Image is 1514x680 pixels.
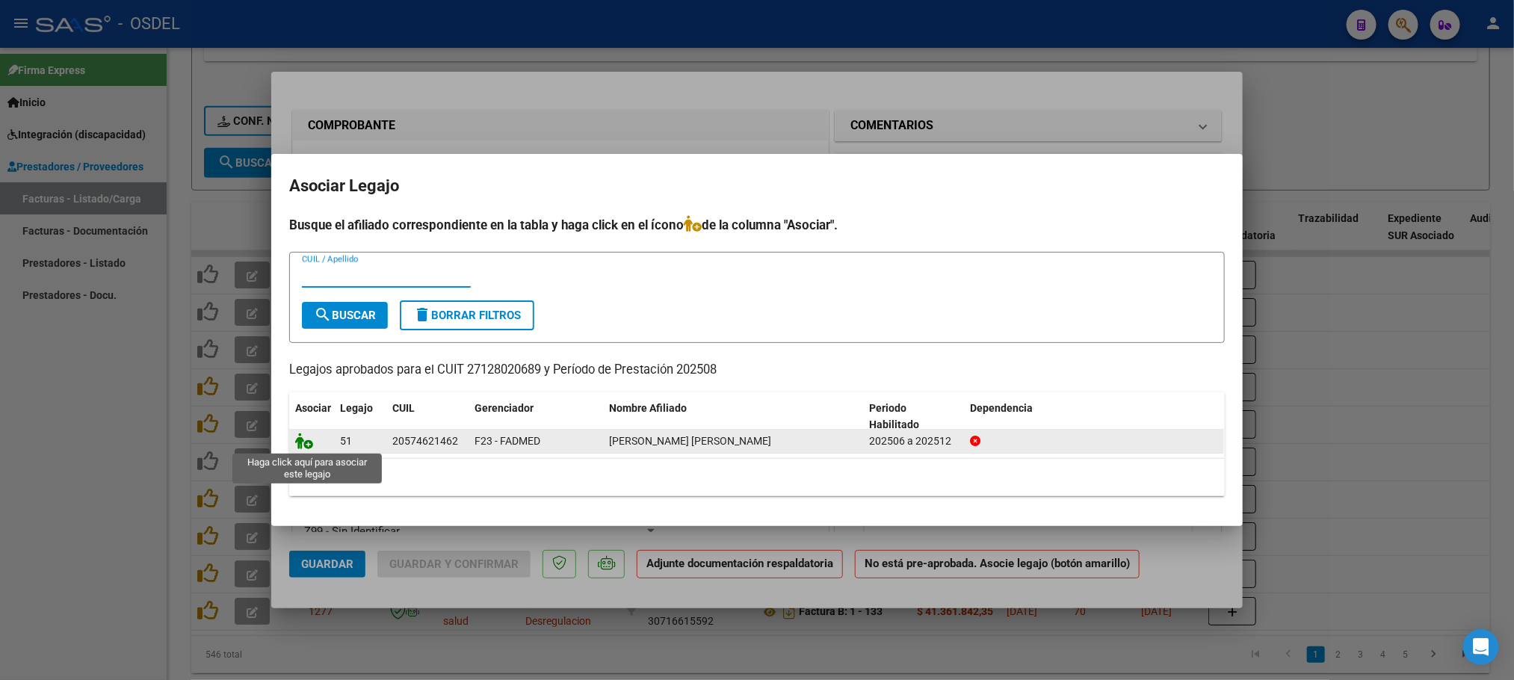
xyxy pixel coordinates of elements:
[392,433,458,450] div: 20574621462
[475,435,540,447] span: F23 - FADMED
[386,392,469,442] datatable-header-cell: CUIL
[289,459,1225,496] div: 1 registros
[603,392,863,442] datatable-header-cell: Nombre Afiliado
[340,435,352,447] span: 51
[413,306,431,324] mat-icon: delete
[314,309,376,322] span: Buscar
[400,300,534,330] button: Borrar Filtros
[314,306,332,324] mat-icon: search
[475,402,534,414] span: Gerenciador
[970,402,1033,414] span: Dependencia
[340,402,373,414] span: Legajo
[609,402,687,414] span: Nombre Afiliado
[413,309,521,322] span: Borrar Filtros
[1463,629,1499,665] div: Open Intercom Messenger
[295,402,331,414] span: Asociar
[609,435,771,447] span: LUNA ARAYA EMILIANO FELIPE
[392,402,415,414] span: CUIL
[289,172,1225,200] h2: Asociar Legajo
[289,361,1225,380] p: Legajos aprobados para el CUIT 27128020689 y Período de Prestación 202508
[964,392,1224,442] datatable-header-cell: Dependencia
[869,433,958,450] div: 202506 a 202512
[302,302,388,329] button: Buscar
[289,392,334,442] datatable-header-cell: Asociar
[863,392,964,442] datatable-header-cell: Periodo Habilitado
[869,402,919,431] span: Periodo Habilitado
[469,392,603,442] datatable-header-cell: Gerenciador
[334,392,386,442] datatable-header-cell: Legajo
[289,215,1225,235] h4: Busque el afiliado correspondiente en la tabla y haga click en el ícono de la columna "Asociar".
